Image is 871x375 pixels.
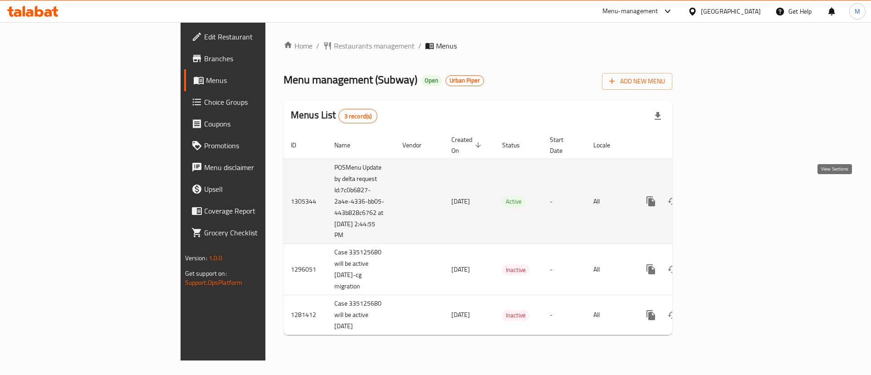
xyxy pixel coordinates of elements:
td: - [543,244,586,295]
button: Change Status [662,304,684,326]
span: Get support on: [185,268,227,279]
span: Promotions [204,140,319,151]
a: Menu disclaimer [184,156,326,178]
button: more [640,304,662,326]
a: Upsell [184,178,326,200]
table: enhanced table [284,131,734,336]
span: [DATE] [451,263,470,275]
span: Name [334,140,362,151]
span: [DATE] [451,309,470,321]
div: Open [421,75,442,86]
span: Active [502,196,525,207]
td: All [586,295,633,335]
span: Branches [204,53,319,64]
span: Menu management ( Subway ) [284,69,417,90]
span: Inactive [502,265,529,275]
span: Created On [451,134,484,156]
span: 1.0.0 [209,252,223,264]
span: Menu disclaimer [204,162,319,173]
button: more [640,190,662,212]
div: Export file [647,105,669,127]
button: Add New Menu [602,73,672,90]
span: Edit Restaurant [204,31,319,42]
nav: breadcrumb [284,40,672,51]
span: Grocery Checklist [204,227,319,238]
span: ID [291,140,308,151]
span: Menus [436,40,457,51]
a: Menus [184,69,326,91]
a: Choice Groups [184,91,326,113]
span: Choice Groups [204,97,319,107]
a: Branches [184,48,326,69]
span: Locale [593,140,622,151]
span: 3 record(s) [339,112,377,121]
a: Coupons [184,113,326,135]
button: more [640,258,662,280]
td: - [543,159,586,244]
td: POSMenu Update by delta request Id:7c0b6827-2a4e-4336-bb05-443b828c6762 at [DATE] 2:44:55 PM [327,159,395,244]
span: Upsell [204,184,319,195]
span: Coverage Report [204,205,319,216]
button: Change Status [662,258,684,280]
span: Start Date [550,134,575,156]
span: Inactive [502,310,529,321]
td: - [543,295,586,335]
button: Change Status [662,190,684,212]
div: Total records count [338,109,378,123]
span: Restaurants management [334,40,415,51]
div: Menu-management [602,6,658,17]
span: M [855,6,860,16]
td: Case 335125680 will be active [DATE] [327,295,395,335]
a: Promotions [184,135,326,156]
a: Coverage Report [184,200,326,222]
th: Actions [633,131,734,159]
span: Status [502,140,532,151]
div: [GEOGRAPHIC_DATA] [701,6,761,16]
a: Restaurants management [323,40,415,51]
a: Edit Restaurant [184,26,326,48]
span: Add New Menu [609,76,665,87]
td: All [586,159,633,244]
span: [DATE] [451,195,470,207]
span: Menus [206,75,319,86]
span: Open [421,77,442,84]
td: Case 335125680 will be active [DATE]-cg migration [327,244,395,295]
span: Vendor [402,140,433,151]
h2: Menus List [291,108,377,123]
td: All [586,244,633,295]
li: / [418,40,421,51]
a: Grocery Checklist [184,222,326,244]
a: Support.OpsPlatform [185,277,243,288]
span: Urban Piper [446,77,484,84]
span: Version: [185,252,207,264]
span: Coupons [204,118,319,129]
